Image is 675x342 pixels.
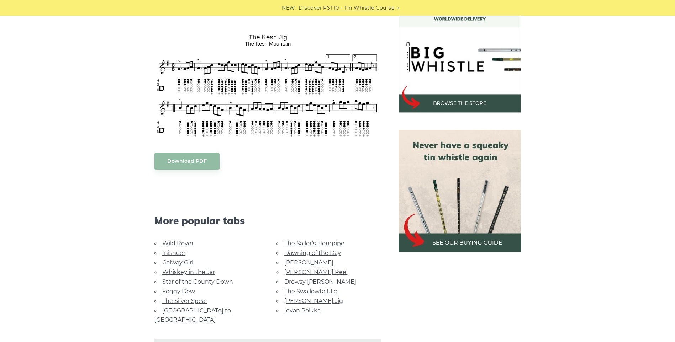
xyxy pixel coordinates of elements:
[323,4,394,12] a: PST10 - Tin Whistle Course
[282,4,296,12] span: NEW:
[284,240,344,247] a: The Sailor’s Hornpipe
[162,288,195,295] a: Foggy Dew
[284,278,356,285] a: Drowsy [PERSON_NAME]
[284,269,348,276] a: [PERSON_NAME] Reel
[284,298,343,304] a: [PERSON_NAME] Jig
[154,215,381,227] span: More popular tabs
[162,259,193,266] a: Galway Girl
[284,250,341,256] a: Dawning of the Day
[284,288,338,295] a: The Swallowtail Jig
[299,4,322,12] span: Discover
[284,307,321,314] a: Ievan Polkka
[162,269,215,276] a: Whiskey in the Jar
[284,259,333,266] a: [PERSON_NAME]
[162,240,194,247] a: Wild Rover
[154,153,220,170] a: Download PDF
[162,250,185,256] a: Inisheer
[399,130,521,252] img: tin whistle buying guide
[162,298,207,304] a: The Silver Spear
[162,278,233,285] a: Star of the County Down
[154,31,381,138] img: The Kesh Jig Tin Whistle Tabs & Sheet Music
[154,307,231,323] a: [GEOGRAPHIC_DATA] to [GEOGRAPHIC_DATA]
